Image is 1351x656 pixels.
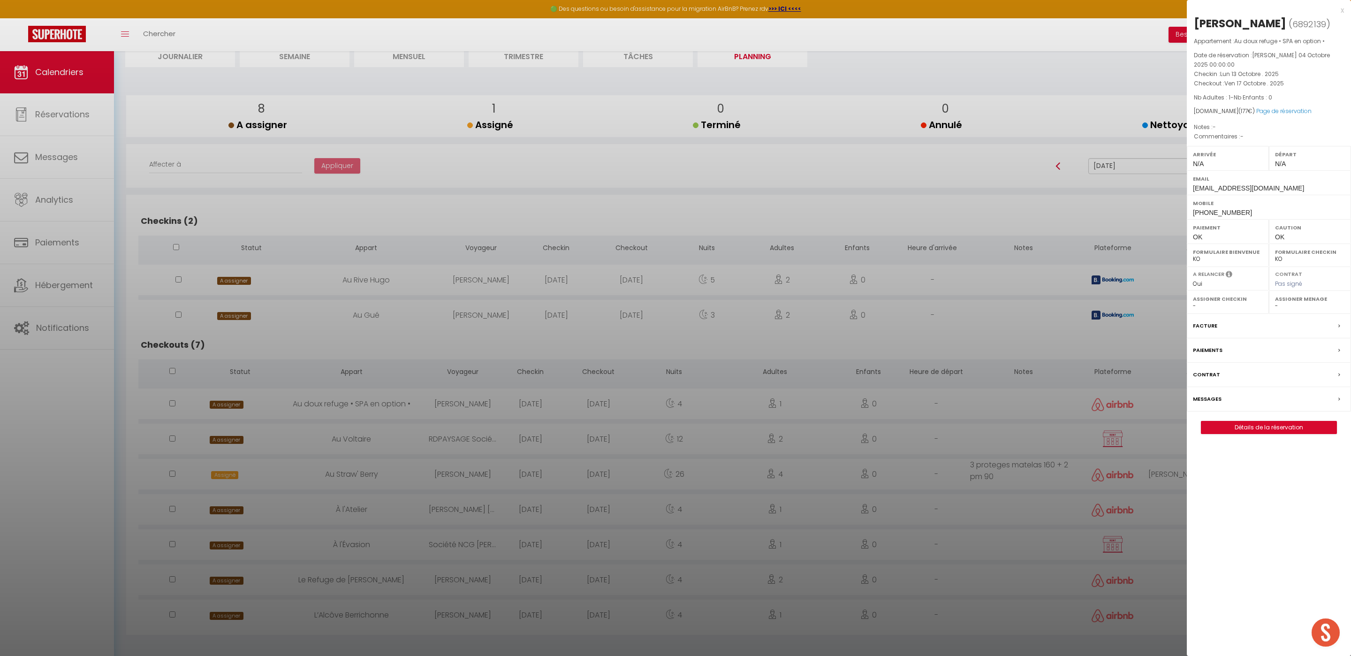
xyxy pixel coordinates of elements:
[1193,150,1263,159] label: Arrivée
[1234,37,1325,45] span: Au doux refuge • SPA en option •
[1275,223,1345,232] label: Caution
[1194,51,1330,69] span: [PERSON_NAME] 04 Octobre 2025 00:00:00
[1193,270,1224,278] label: A relancer
[1187,5,1344,16] div: x
[1240,132,1244,140] span: -
[1275,280,1302,288] span: Pas signé
[1193,174,1345,183] label: Email
[1275,294,1345,304] label: Assigner Menage
[1194,51,1344,69] p: Date de réservation :
[1193,198,1345,208] label: Mobile
[1275,233,1284,241] span: OK
[1193,160,1204,168] span: N/A
[1193,184,1304,192] span: [EMAIL_ADDRESS][DOMAIN_NAME]
[1194,93,1344,102] p: -
[1193,223,1263,232] label: Paiement
[1193,321,1217,331] label: Facture
[1194,37,1344,46] p: Appartement :
[1194,69,1344,79] p: Checkin :
[1193,209,1252,216] span: [PHONE_NUMBER]
[1220,70,1279,78] span: Lun 13 Octobre . 2025
[1213,123,1216,131] span: -
[1275,247,1345,257] label: Formulaire Checkin
[1226,270,1232,281] i: Sélectionner OUI si vous souhaiter envoyer les séquences de messages post-checkout
[1275,270,1302,276] label: Contrat
[1312,618,1340,647] div: Ouvrir le chat
[1201,421,1336,434] a: Détails de la réservation
[1201,421,1337,434] button: Détails de la réservation
[1194,132,1344,141] p: Commentaires :
[1193,247,1263,257] label: Formulaire Bienvenue
[1194,93,1230,101] span: Nb Adultes : 1
[1193,394,1222,404] label: Messages
[1275,160,1286,168] span: N/A
[1194,16,1286,31] div: [PERSON_NAME]
[1193,294,1263,304] label: Assigner Checkin
[1289,17,1330,31] span: ( )
[1292,18,1326,30] span: 6892139
[1193,370,1220,380] label: Contrat
[1194,122,1344,132] p: Notes :
[1193,233,1202,241] span: OK
[1194,107,1344,116] div: [DOMAIN_NAME]
[1275,150,1345,159] label: Départ
[1241,107,1248,115] span: 177
[1256,107,1312,115] a: Page de réservation
[1238,107,1255,115] span: ( €)
[1194,79,1344,88] p: Checkout :
[1193,345,1222,355] label: Paiements
[1234,93,1272,101] span: Nb Enfants : 0
[1224,79,1284,87] span: Ven 17 Octobre . 2025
